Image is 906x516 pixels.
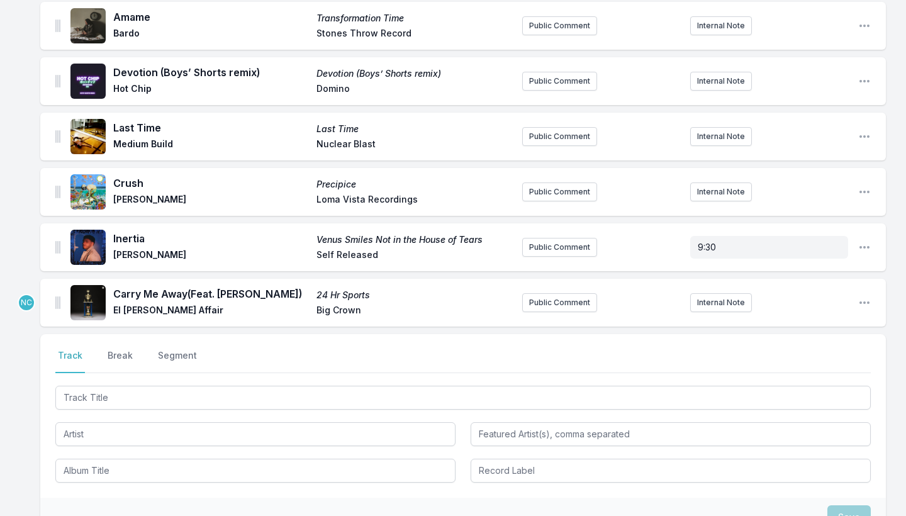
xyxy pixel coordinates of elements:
input: Featured Artist(s), comma separated [471,422,871,446]
button: Public Comment [522,127,597,146]
span: Loma Vista Recordings [316,193,512,208]
img: Drag Handle [55,296,60,309]
span: Big Crown [316,304,512,319]
span: Stones Throw Record [316,27,512,42]
span: [PERSON_NAME] [113,193,309,208]
img: Transformation Time [70,8,106,43]
span: Precipice [316,178,512,191]
span: Hot Chip [113,82,309,98]
img: Devotion (Boys’ Shorts remix) [70,64,106,99]
button: Open playlist item options [858,75,871,87]
img: Drag Handle [55,20,60,32]
button: Internal Note [690,127,752,146]
span: Medium Build [113,138,309,153]
button: Segment [155,349,199,373]
input: Artist [55,422,456,446]
button: Track [55,349,85,373]
img: Venus Smiles Not in the House of Tears [70,230,106,265]
span: Last Time [316,123,512,135]
span: Carry Me Away (Feat. [PERSON_NAME]) [113,286,309,301]
button: Open playlist item options [858,130,871,143]
img: Drag Handle [55,241,60,254]
span: El [PERSON_NAME] Affair [113,304,309,319]
button: Internal Note [690,182,752,201]
input: Album Title [55,459,456,483]
span: Crush [113,176,309,191]
input: Record Label [471,459,871,483]
span: Amame [113,9,309,25]
img: Drag Handle [55,130,60,143]
button: Internal Note [690,72,752,91]
button: Break [105,349,135,373]
input: Track Title [55,386,871,410]
button: Internal Note [690,293,752,312]
button: Open playlist item options [858,296,871,309]
span: Domino [316,82,512,98]
span: Last Time [113,120,309,135]
span: 24 Hr Sports [316,289,512,301]
span: Nuclear Blast [316,138,512,153]
span: Self Released [316,249,512,264]
img: Drag Handle [55,186,60,198]
span: Devotion (Boys’ Shorts remix) [316,67,512,80]
button: Open playlist item options [858,241,871,254]
p: Novena Carmel [18,294,35,311]
button: Internal Note [690,16,752,35]
img: Last Time [70,119,106,154]
img: Precipice [70,174,106,210]
button: Public Comment [522,16,597,35]
span: Inertia [113,231,309,246]
span: 9:30 [698,242,716,252]
span: Venus Smiles Not in the House of Tears [316,233,512,246]
span: Devotion (Boys’ Shorts remix) [113,65,309,80]
button: Public Comment [522,293,597,312]
button: Open playlist item options [858,186,871,198]
img: Drag Handle [55,75,60,87]
span: [PERSON_NAME] [113,249,309,264]
button: Public Comment [522,182,597,201]
img: 24 Hr Sports [70,285,106,320]
button: Public Comment [522,238,597,257]
span: Bardo [113,27,309,42]
button: Public Comment [522,72,597,91]
span: Transformation Time [316,12,512,25]
button: Open playlist item options [858,20,871,32]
